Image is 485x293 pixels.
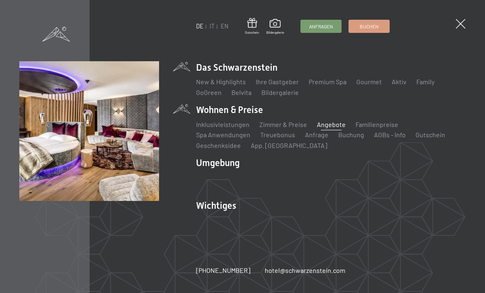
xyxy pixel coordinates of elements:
a: hotel@schwarzenstein.com [265,266,345,275]
a: Family [416,78,434,85]
span: Gutschein [245,30,259,35]
a: Aktiv [392,78,406,85]
a: Angebote [317,120,346,128]
span: Bildergalerie [266,30,284,35]
a: Buchen [349,20,389,32]
a: Gutschein [245,18,259,35]
a: GoGreen [196,88,222,96]
a: Treuebonus [260,131,295,138]
a: Anfragen [301,20,341,32]
a: EN [221,23,229,30]
a: DE [196,23,203,30]
a: New & Highlights [196,78,246,85]
a: Buchung [338,131,364,138]
a: Anfrage [305,131,328,138]
a: AGBs - Info [374,131,406,138]
span: [PHONE_NUMBER] [196,266,250,274]
a: Inklusivleistungen [196,120,249,128]
span: Anfragen [309,23,333,30]
a: Gutschein [416,131,445,138]
a: Zimmer & Preise [259,120,307,128]
a: Belvita [231,88,252,96]
a: Gourmet [356,78,382,85]
a: Ihre Gastgeber [256,78,299,85]
a: IT [210,23,215,30]
a: App. [GEOGRAPHIC_DATA] [251,141,327,149]
span: Buchen [360,23,379,30]
a: [PHONE_NUMBER] [196,266,250,275]
a: Bildergalerie [261,88,299,96]
a: Geschenksidee [196,141,241,149]
a: Familienpreise [356,120,398,128]
a: Spa Anwendungen [196,131,250,138]
a: Premium Spa [309,78,346,85]
a: Bildergalerie [266,19,284,35]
